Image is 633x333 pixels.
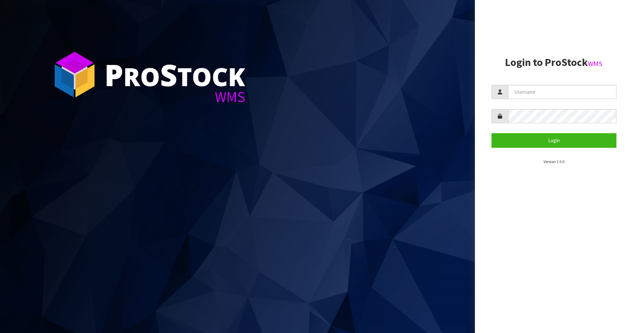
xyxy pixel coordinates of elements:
[104,54,123,95] span: P
[588,59,603,68] small: WMS
[491,57,617,68] h2: Login to ProStock
[50,50,99,99] img: ProStock Cube
[160,54,177,95] span: S
[544,159,564,164] small: Version 1.0.0
[104,60,245,89] div: ro tock
[508,85,617,99] input: Username
[491,133,617,147] button: Login
[104,89,245,104] div: WMS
